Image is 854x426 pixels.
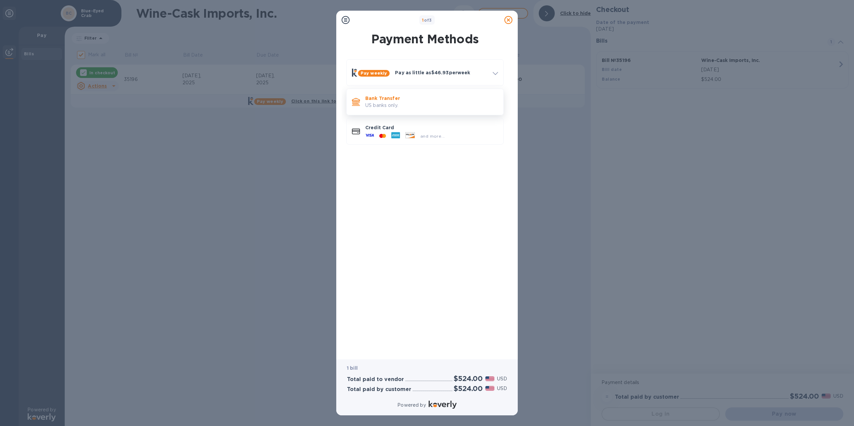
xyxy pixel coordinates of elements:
[422,18,424,23] span: 1
[429,401,457,409] img: Logo
[454,374,483,383] h2: $524.00
[497,385,507,392] p: USD
[365,95,498,102] p: Bank Transfer
[422,18,432,23] b: of 3
[420,134,445,139] span: and more...
[485,376,494,381] img: USD
[345,32,505,46] h1: Payment Methods
[395,69,487,76] p: Pay as little as $46.93 per week
[347,386,411,393] h3: Total paid by customer
[397,402,426,409] p: Powered by
[347,365,358,371] b: 1 bill
[454,384,483,393] h2: $524.00
[347,376,404,383] h3: Total paid to vendor
[485,386,494,391] img: USD
[361,71,387,76] b: Pay weekly
[497,375,507,382] p: USD
[365,124,498,131] p: Credit Card
[365,102,498,109] p: US banks only.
